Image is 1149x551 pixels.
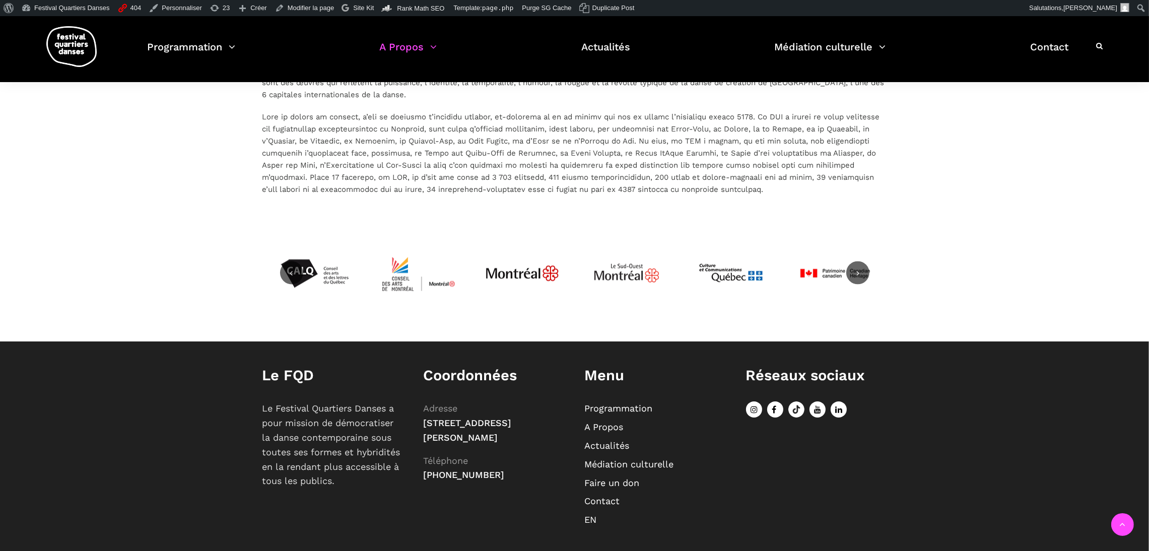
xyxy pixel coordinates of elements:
[424,455,468,466] span: Téléphone
[262,111,887,195] p: Lore ip dolors am consect, a’eli se doeiusmo t’incididu utlabor, et-dolorema al en ad minimv qui ...
[585,459,674,469] a: Médiation culturelle
[353,4,374,12] span: Site Kit
[485,236,560,311] img: JPGnr_b
[277,236,352,311] img: Calq_noir
[581,38,630,68] a: Actualités
[775,38,886,68] a: Médiation culturelle
[589,236,664,311] img: Logo_Mtl_Le_Sud-Ouest.svg_
[482,4,514,12] span: page.php
[397,5,444,12] span: Rank Math SEO
[1063,4,1117,12] span: [PERSON_NAME]
[262,64,887,101] p: Le Festival Quartiers Danses (FQD) a parcouru [GEOGRAPHIC_DATA] dans ses moindres recoins, avec p...
[585,496,620,506] a: Contact
[424,418,512,443] span: [STREET_ADDRESS][PERSON_NAME]
[1030,38,1068,68] a: Contact
[380,38,437,68] a: A Propos
[424,469,505,480] span: [PHONE_NUMBER]
[585,514,597,525] a: EN
[797,236,872,311] img: patrimoinecanadien-01_0-4
[424,403,458,414] span: Adresse
[262,367,403,384] h1: Le FQD
[46,26,97,67] img: logo-fqd-med
[381,236,456,311] img: CMYK_Logo_CAMMontreal
[585,367,726,384] h1: Menu
[746,367,887,384] h1: Réseaux sociaux
[585,403,653,414] a: Programmation
[585,440,630,451] a: Actualités
[147,38,235,68] a: Programmation
[585,422,624,432] a: A Propos
[262,401,403,489] p: Le Festival Quartiers Danses a pour mission de démocratiser la danse contemporaine sous toutes se...
[693,236,769,311] img: mccq-3-3
[424,367,565,384] h1: Coordonnées
[585,477,640,488] a: Faire un don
